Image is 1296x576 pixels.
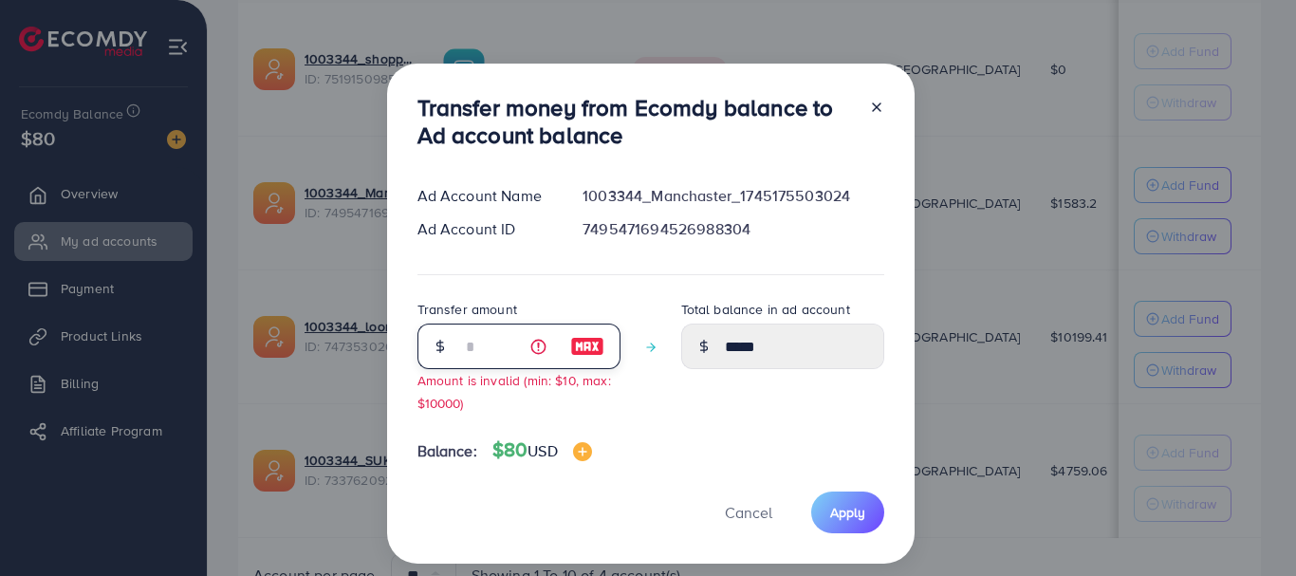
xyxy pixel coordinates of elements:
[417,94,854,149] h3: Transfer money from Ecomdy balance to Ad account balance
[811,492,884,532] button: Apply
[830,503,865,522] span: Apply
[402,185,568,207] div: Ad Account Name
[417,371,611,411] small: Amount is invalid (min: $10, max: $10000)
[417,300,517,319] label: Transfer amount
[701,492,796,532] button: Cancel
[492,438,592,462] h4: $80
[725,502,772,523] span: Cancel
[570,335,604,358] img: image
[567,185,898,207] div: 1003344_Manchaster_1745175503024
[573,442,592,461] img: image
[681,300,850,319] label: Total balance in ad account
[1215,491,1282,562] iframe: Chat
[567,218,898,240] div: 7495471694526988304
[528,440,557,461] span: USD
[417,440,477,462] span: Balance:
[402,218,568,240] div: Ad Account ID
